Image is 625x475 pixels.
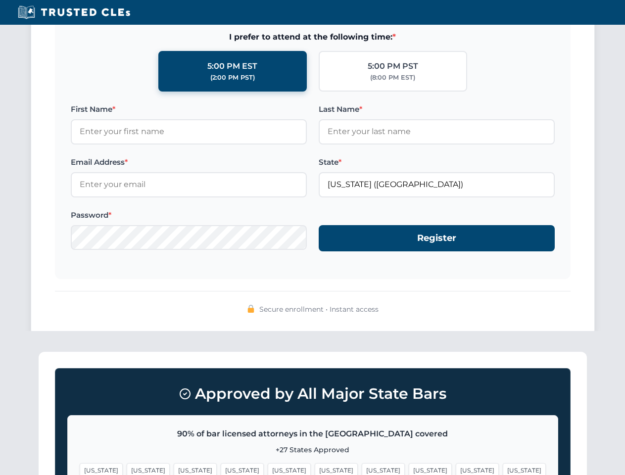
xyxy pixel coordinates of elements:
[71,31,555,44] span: I prefer to attend at the following time:
[319,225,555,251] button: Register
[210,73,255,83] div: (2:00 PM PST)
[15,5,133,20] img: Trusted CLEs
[80,427,546,440] p: 90% of bar licensed attorneys in the [GEOGRAPHIC_DATA] covered
[319,156,555,168] label: State
[207,60,257,73] div: 5:00 PM EST
[319,103,555,115] label: Last Name
[71,209,307,221] label: Password
[71,172,307,197] input: Enter your email
[259,304,379,315] span: Secure enrollment • Instant access
[368,60,418,73] div: 5:00 PM PST
[319,119,555,144] input: Enter your last name
[71,156,307,168] label: Email Address
[67,380,558,407] h3: Approved by All Major State Bars
[71,119,307,144] input: Enter your first name
[71,103,307,115] label: First Name
[247,305,255,313] img: 🔒
[319,172,555,197] input: Florida (FL)
[370,73,415,83] div: (8:00 PM EST)
[80,444,546,455] p: +27 States Approved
